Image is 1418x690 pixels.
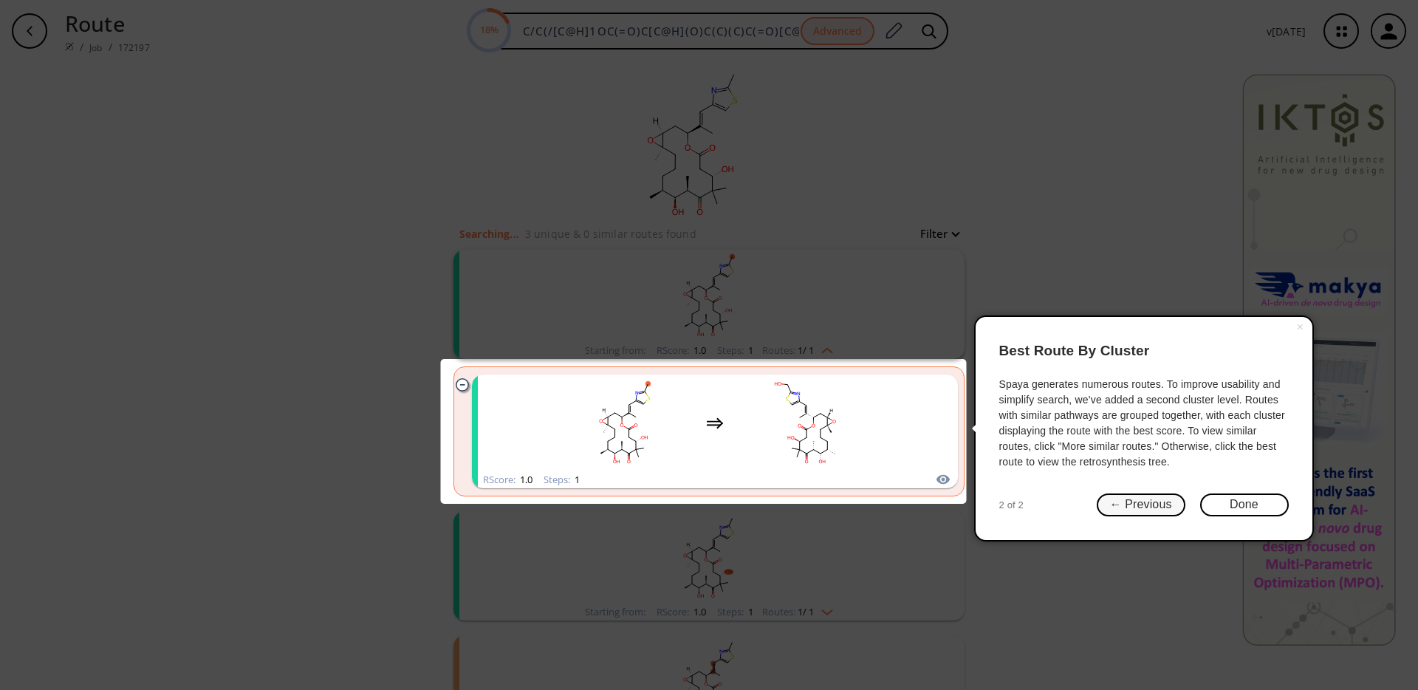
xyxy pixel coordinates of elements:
[1289,317,1312,338] button: Close
[999,498,1024,513] span: 2 of 2
[1097,493,1185,516] button: ← Previous
[999,377,1289,470] div: Spaya generates numerous routes. To improve usability and simplify search, we’ve added a second c...
[999,329,1289,374] header: Best Route By Cluster
[1200,493,1289,516] button: Done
